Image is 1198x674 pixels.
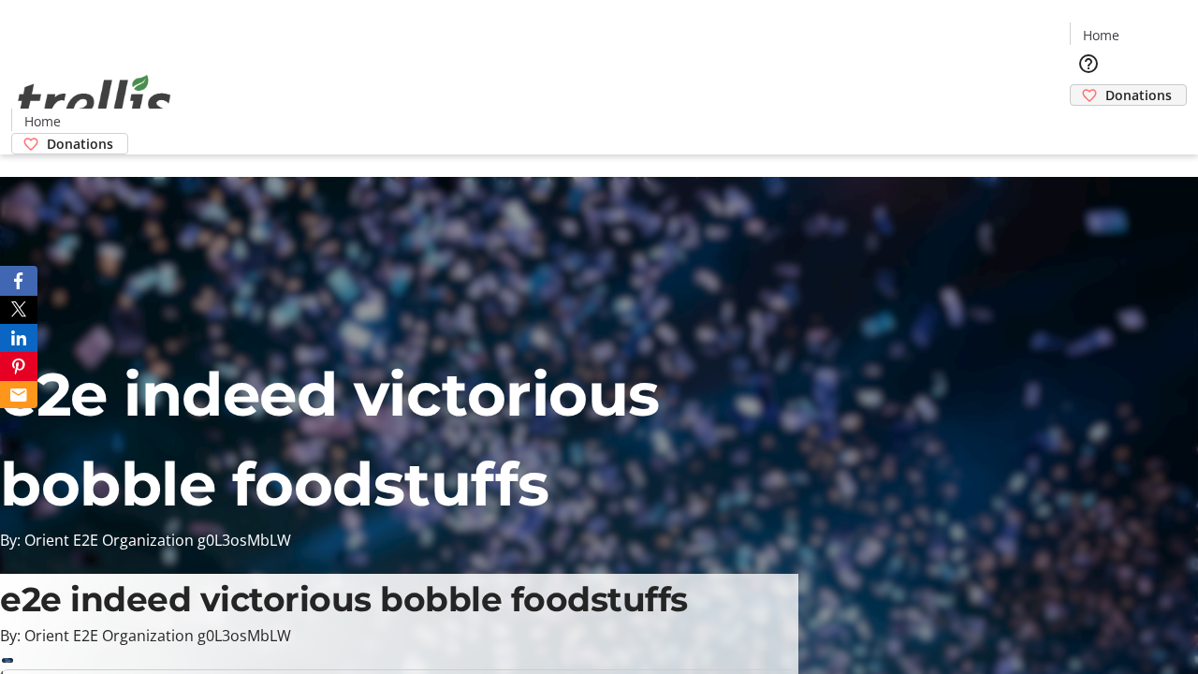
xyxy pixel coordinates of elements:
span: Home [1083,25,1119,45]
a: Home [12,111,72,131]
a: Home [1071,25,1131,45]
img: Orient E2E Organization g0L3osMbLW's Logo [11,54,178,148]
span: Donations [1105,85,1172,105]
span: Home [24,111,61,131]
button: Cart [1070,106,1107,143]
a: Donations [1070,84,1187,106]
span: Donations [47,134,113,154]
button: Help [1070,45,1107,82]
a: Donations [11,133,128,154]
